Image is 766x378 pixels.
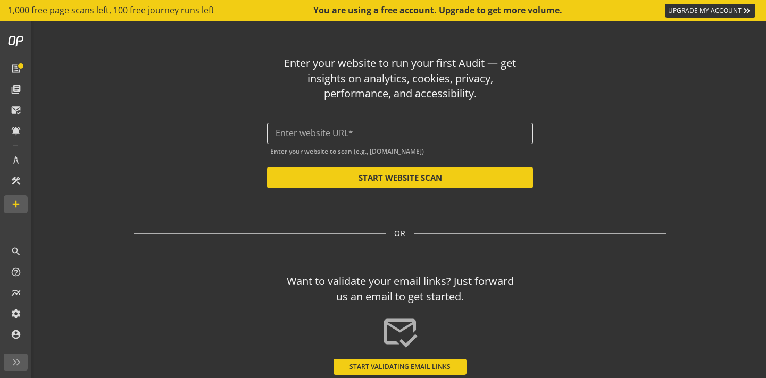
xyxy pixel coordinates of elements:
button: START WEBSITE SCAN [267,167,533,188]
mat-icon: library_books [11,84,21,95]
mat-icon: help_outline [11,267,21,278]
mat-icon: keyboard_double_arrow_right [742,5,752,16]
mat-hint: Enter your website to scan (e.g., [DOMAIN_NAME]) [270,145,424,155]
mat-icon: mark_email_read [381,313,419,350]
div: You are using a free account. Upgrade to get more volume. [313,4,563,16]
mat-icon: account_circle [11,329,21,340]
mat-icon: settings [11,308,21,319]
mat-icon: construction [11,175,21,186]
mat-icon: notifications_active [11,125,21,136]
span: OR [394,228,406,239]
div: Enter your website to run your first Audit — get insights on analytics, cookies, privacy, perform... [282,56,519,102]
span: 1,000 free page scans left, 100 free journey runs left [8,4,214,16]
mat-icon: search [11,246,21,257]
div: Want to validate your email links? Just forward us an email to get started. [282,274,519,304]
mat-icon: add [11,199,21,209]
input: Enter website URL* [276,128,524,138]
button: START VALIDATING EMAIL LINKS [334,359,467,375]
iframe: Intercom notifications message [553,255,766,333]
mat-icon: architecture [11,155,21,165]
mat-icon: multiline_chart [11,288,21,298]
mat-icon: mark_email_read [11,105,21,115]
a: UPGRADE MY ACCOUNT [665,4,755,18]
mat-icon: list_alt [11,63,21,74]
